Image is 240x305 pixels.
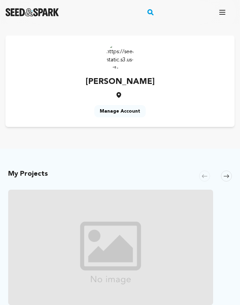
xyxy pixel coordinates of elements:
p: [PERSON_NAME] [85,76,155,87]
img: https://seedandspark-static.s3.us-east-2.amazonaws.com/images/User/002/322/161/medium/ACg8ocKPp-p... [107,42,134,70]
a: Manage Account [94,105,146,117]
h2: My Projects [8,169,48,179]
img: Seed&Spark Logo Dark Mode [5,8,59,16]
a: Seed&Spark Homepage [5,8,59,16]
